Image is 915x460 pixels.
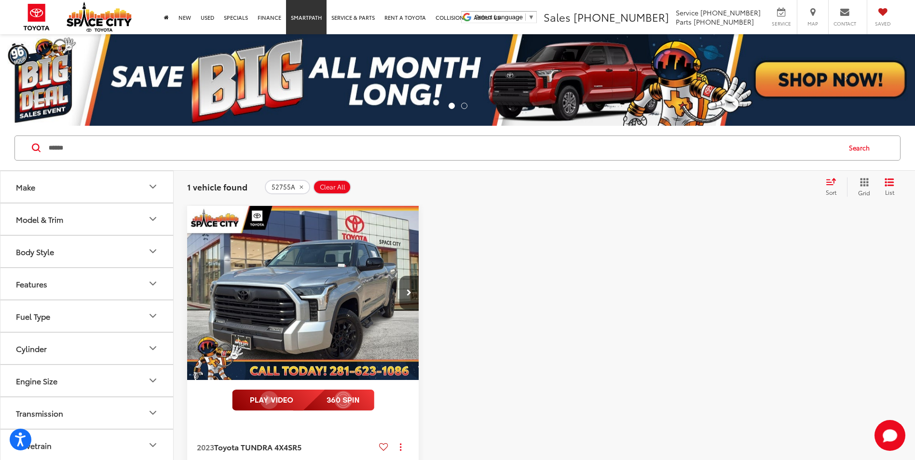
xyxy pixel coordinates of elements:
span: [PHONE_NUMBER] [574,9,669,25]
button: Body StyleBody Style [0,236,174,267]
span: 1 vehicle found [187,181,247,192]
span: [PHONE_NUMBER] [700,8,761,17]
button: Clear All [313,180,351,194]
span: 2023 [197,441,214,452]
div: Drivetrain [147,439,159,451]
span: Clear All [320,183,345,191]
div: Transmission [16,408,63,418]
span: 52755A [272,183,295,191]
button: Select sort value [821,177,847,197]
button: Grid View [847,177,877,197]
div: Make [16,182,35,191]
div: Transmission [147,407,159,419]
div: Cylinder [16,344,47,353]
img: 2023 Toyota TUNDRA 4X4 SR5 [187,206,420,380]
div: Model & Trim [16,215,63,224]
button: Toggle Chat Window [874,420,905,451]
button: remove 52755A [265,180,310,194]
div: Make [147,181,159,192]
span: Service [770,20,792,27]
span: Parts [676,17,692,27]
button: TransmissionTransmission [0,397,174,429]
div: Engine Size [147,375,159,386]
div: Body Style [16,247,54,256]
button: List View [877,177,901,197]
button: FeaturesFeatures [0,268,174,299]
div: 2023 Toyota TUNDRA 4X4 SR5 0 [187,206,420,380]
button: Search [840,136,884,160]
input: Search by Make, Model, or Keyword [48,136,840,160]
button: MakeMake [0,171,174,203]
span: SR5 [288,441,301,452]
button: Model & TrimModel & Trim [0,203,174,235]
div: Cylinder [147,342,159,354]
div: Drivetrain [16,441,52,450]
svg: Start Chat [874,420,905,451]
span: [PHONE_NUMBER] [694,17,754,27]
button: CylinderCylinder [0,333,174,364]
div: Features [16,279,47,288]
span: Toyota TUNDRA 4X4 [214,441,288,452]
span: dropdown dots [400,443,401,451]
div: Engine Size [16,376,57,385]
a: 2023 Toyota TUNDRA 4X4 SR52023 Toyota TUNDRA 4X4 SR52023 Toyota TUNDRA 4X4 SR52023 Toyota TUNDRA ... [187,206,420,380]
img: full motion video [232,390,374,411]
span: Grid [858,189,870,197]
span: Saved [872,20,893,27]
span: Sort [826,188,836,196]
div: Features [147,278,159,289]
span: Map [802,20,823,27]
span: ▼ [528,14,534,21]
span: ​ [525,14,526,21]
div: Body Style [147,245,159,257]
button: Engine SizeEngine Size [0,365,174,396]
button: Fuel TypeFuel Type [0,300,174,332]
span: Service [676,8,698,17]
div: Fuel Type [147,310,159,322]
div: Fuel Type [16,311,50,321]
a: 2023Toyota TUNDRA 4X4SR5 [197,442,375,452]
span: Contact [833,20,856,27]
img: Space City Toyota [67,2,132,32]
span: List [885,188,894,196]
button: Next image [399,276,419,310]
span: Sales [544,9,571,25]
button: Actions [392,438,409,455]
span: Select Language [475,14,523,21]
div: Model & Trim [147,213,159,225]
